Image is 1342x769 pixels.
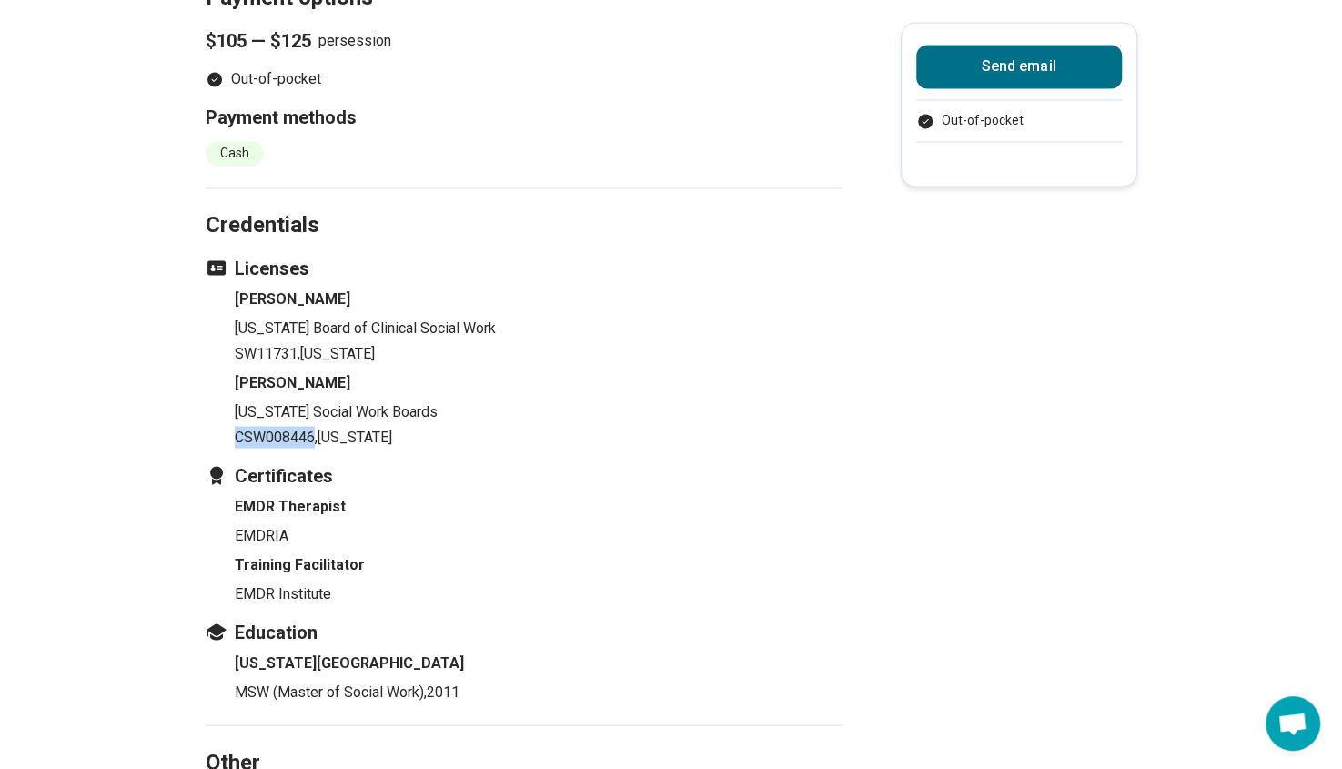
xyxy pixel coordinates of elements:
h4: [PERSON_NAME] [235,288,843,309]
h4: [PERSON_NAME] [235,371,843,393]
li: Out-of-pocket [206,68,843,90]
p: [US_STATE] Board of Clinical Social Work [235,317,843,339]
h2: Credentials [206,167,843,241]
div: Open chat [1266,696,1320,751]
span: $105 — $125 [206,28,311,54]
h4: [US_STATE][GEOGRAPHIC_DATA] [235,652,843,673]
h3: Payment methods [206,105,843,130]
ul: Payment options [206,68,843,90]
p: EMDRIA [235,524,843,546]
p: per session [206,28,843,54]
p: EMDR Institute [235,582,843,604]
h3: Certificates [206,462,843,488]
h4: EMDR Therapist [235,495,843,517]
p: [US_STATE] Social Work Boards [235,400,843,422]
p: MSW (Master of Social Work) , 2011 [235,681,843,703]
li: Out-of-pocket [916,111,1122,130]
li: Cash [206,141,264,166]
span: , [US_STATE] [315,428,392,445]
p: CSW008446 [235,426,843,448]
h4: Training Facilitator [235,553,843,575]
h3: Licenses [206,255,843,280]
button: Send email [916,45,1122,88]
span: , [US_STATE] [298,344,375,361]
h3: Education [206,619,843,644]
p: SW11731 [235,342,843,364]
ul: Payment options [916,111,1122,130]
